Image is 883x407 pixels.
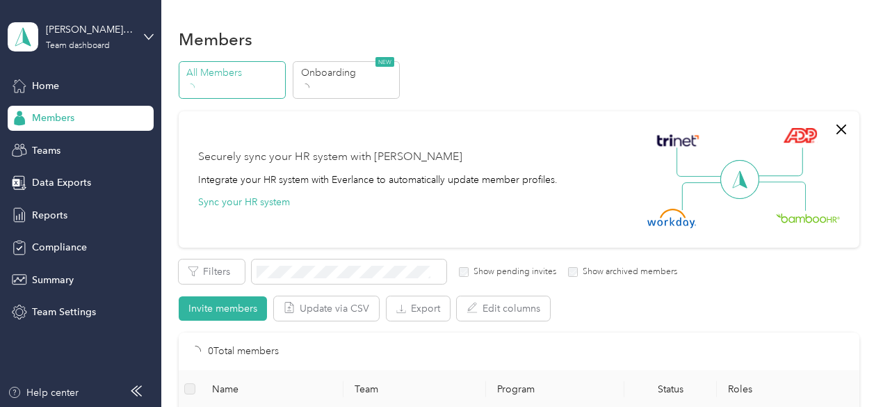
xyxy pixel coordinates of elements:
img: Line Left Up [677,147,725,177]
span: Reports [32,208,67,223]
img: Line Right Up [754,147,803,177]
button: Sync your HR system [198,195,290,209]
span: Teams [32,143,60,158]
button: Update via CSV [274,296,379,321]
div: Integrate your HR system with Everlance to automatically update member profiles. [198,173,558,187]
img: Workday [647,209,696,228]
div: [PERSON_NAME] Team [46,22,133,37]
span: NEW [375,57,394,67]
div: Team dashboard [46,42,110,50]
button: Help center [8,385,79,400]
button: Export [387,296,450,321]
span: Home [32,79,59,93]
span: Summary [32,273,74,287]
img: Trinet [654,131,702,150]
label: Show archived members [578,266,677,278]
img: Line Right Down [757,182,806,212]
p: All Members [186,65,281,80]
span: Compliance [32,240,87,255]
button: Invite members [179,296,267,321]
img: ADP [783,127,817,143]
p: 0 Total members [208,344,279,359]
label: Show pending invites [469,266,556,278]
span: Name [212,383,332,395]
p: Onboarding [301,65,396,80]
button: Filters [179,260,245,284]
iframe: Everlance-gr Chat Button Frame [805,329,883,407]
img: Line Left Down [681,182,730,210]
span: Members [32,111,74,125]
div: Securely sync your HR system with [PERSON_NAME] [198,149,462,166]
h1: Members [179,32,252,47]
span: Data Exports [32,175,91,190]
span: Team Settings [32,305,96,319]
button: Edit columns [457,296,550,321]
img: BambooHR [776,213,840,223]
